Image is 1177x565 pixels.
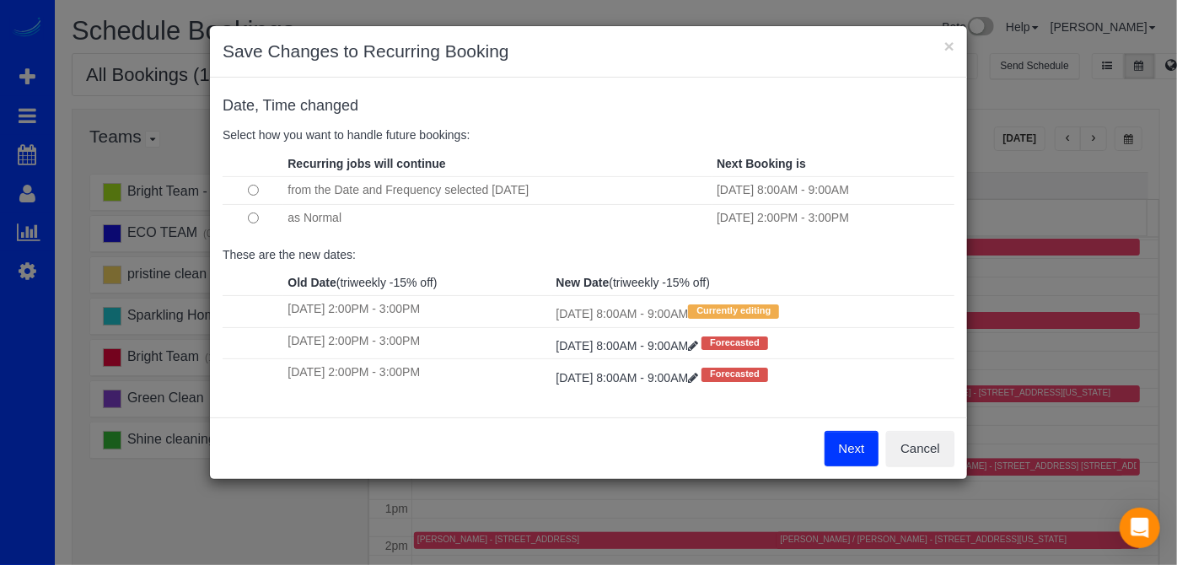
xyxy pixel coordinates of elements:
td: [DATE] 8:00AM - 9:00AM [712,176,954,204]
td: [DATE] 2:00PM - 3:00PM [283,359,551,390]
h3: Save Changes to Recurring Booking [223,39,954,64]
strong: Next Booking is [717,157,806,170]
strong: New Date [556,276,609,289]
th: (triweekly -15% off) [551,270,954,296]
th: (triweekly -15% off) [283,270,551,296]
p: Select how you want to handle future bookings: [223,126,954,143]
a: [DATE] 8:00AM - 9:00AM [556,371,701,385]
button: Next [825,431,879,466]
strong: Recurring jobs will continue [288,157,445,170]
span: Currently editing [688,304,779,318]
td: [DATE] 8:00AM - 9:00AM [551,296,954,327]
td: as Normal [283,204,712,232]
button: Cancel [886,431,954,466]
strong: Old Date [288,276,336,289]
div: Open Intercom Messenger [1120,508,1160,548]
button: × [944,37,954,55]
span: Forecasted [701,368,768,381]
span: Date, Time [223,97,296,114]
p: These are the new dates: [223,246,954,263]
td: from the Date and Frequency selected [DATE] [283,176,712,204]
td: [DATE] 2:00PM - 3:00PM [283,296,551,327]
td: [DATE] 2:00PM - 3:00PM [283,327,551,358]
td: [DATE] 2:00PM - 3:00PM [712,204,954,232]
span: Forecasted [701,336,768,350]
a: [DATE] 8:00AM - 9:00AM [556,339,701,352]
h4: changed [223,98,954,115]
